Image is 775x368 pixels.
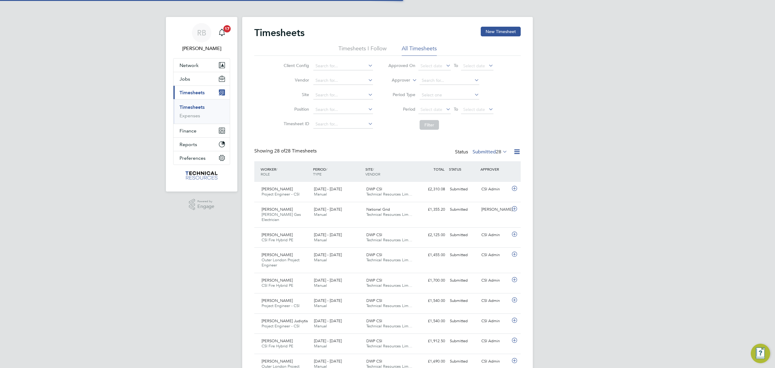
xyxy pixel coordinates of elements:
[314,192,327,197] span: Manual
[197,29,206,37] span: RB
[262,192,299,197] span: Project Engineer - CSI
[314,232,342,237] span: [DATE] - [DATE]
[314,278,342,283] span: [DATE] - [DATE]
[180,128,196,134] span: Finance
[388,92,415,97] label: Period Type
[366,252,382,257] span: DWP CSI
[455,148,509,156] div: Status
[447,205,479,215] div: Submitted
[180,62,199,68] span: Network
[262,323,299,329] span: Project Engineer - CSI
[751,344,770,363] button: Engage Resource Center
[314,298,342,303] span: [DATE] - [DATE]
[185,171,219,181] img: technicalresources-logo-retina.png
[479,336,510,346] div: CSI Admin
[314,186,342,192] span: [DATE] - [DATE]
[216,23,228,42] a: 17
[274,148,285,154] span: 28 of
[420,107,442,112] span: Select date
[180,76,190,82] span: Jobs
[314,212,327,217] span: Manual
[366,186,382,192] span: DWP CSI
[383,77,410,83] label: Approver
[313,76,373,85] input: Search for...
[366,303,412,308] span: Technical Resources Lim…
[416,316,447,326] div: £1,540.00
[282,77,309,83] label: Vendor
[420,63,442,69] span: Select date
[479,356,510,366] div: CSI Admin
[479,230,510,240] div: CSI Admin
[447,250,479,260] div: Submitted
[262,237,293,243] span: CSI Fire Hybrid PE
[180,142,197,147] span: Reports
[416,205,447,215] div: £1,355.20
[366,192,412,197] span: Technical Resources Lim…
[326,167,327,172] span: /
[313,120,373,129] input: Search for...
[447,356,479,366] div: Submitted
[388,63,415,68] label: Approved On
[282,121,309,126] label: Timesheet ID
[452,105,460,113] span: To
[365,172,380,176] span: VENDOR
[262,359,293,364] span: [PERSON_NAME]
[223,25,231,32] span: 17
[373,167,374,172] span: /
[282,106,309,112] label: Position
[314,318,342,323] span: [DATE] - [DATE]
[366,232,382,237] span: DWP CSI
[173,124,230,137] button: Finance
[262,343,293,349] span: CSI Fire Hybrid PE
[447,276,479,286] div: Submitted
[314,207,342,212] span: [DATE] - [DATE]
[314,343,327,349] span: Manual
[262,252,293,257] span: [PERSON_NAME]
[180,155,206,161] span: Preferences
[262,257,299,268] span: Outer London Project Engineer
[479,205,510,215] div: [PERSON_NAME]
[259,164,312,179] div: WORKER
[402,45,437,56] li: All Timesheets
[314,252,342,257] span: [DATE] - [DATE]
[180,90,205,95] span: Timesheets
[166,17,237,192] nav: Main navigation
[261,172,270,176] span: ROLE
[364,164,416,179] div: SITE
[262,303,299,308] span: Project Engineer - CSI
[197,204,214,209] span: Engage
[254,148,318,154] div: Showing
[416,296,447,306] div: £1,540.00
[420,76,479,85] input: Search for...
[416,276,447,286] div: £1,700.00
[366,257,412,263] span: Technical Resources Lim…
[313,172,322,176] span: TYPE
[262,278,293,283] span: [PERSON_NAME]
[314,237,327,243] span: Manual
[173,45,230,52] span: Rianna Bowles
[313,105,373,114] input: Search for...
[262,318,308,323] span: [PERSON_NAME] Judvytis
[447,164,479,175] div: STATUS
[366,212,412,217] span: Technical Resources Lim…
[366,283,412,288] span: Technical Resources Lim…
[173,171,230,181] a: Go to home page
[173,151,230,165] button: Preferences
[366,338,382,343] span: DWP CSI
[338,45,387,56] li: Timesheets I Follow
[314,303,327,308] span: Manual
[262,232,293,237] span: [PERSON_NAME]
[416,356,447,366] div: £1,690.00
[447,230,479,240] div: Submitted
[276,167,277,172] span: /
[173,99,230,124] div: Timesheets
[314,283,327,288] span: Manual
[481,27,521,36] button: New Timesheet
[452,62,460,69] span: To
[463,63,485,69] span: Select date
[189,199,215,210] a: Powered byEngage
[416,250,447,260] div: £1,455.00
[479,276,510,286] div: CSI Admin
[173,72,230,85] button: Jobs
[420,120,439,130] button: Filter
